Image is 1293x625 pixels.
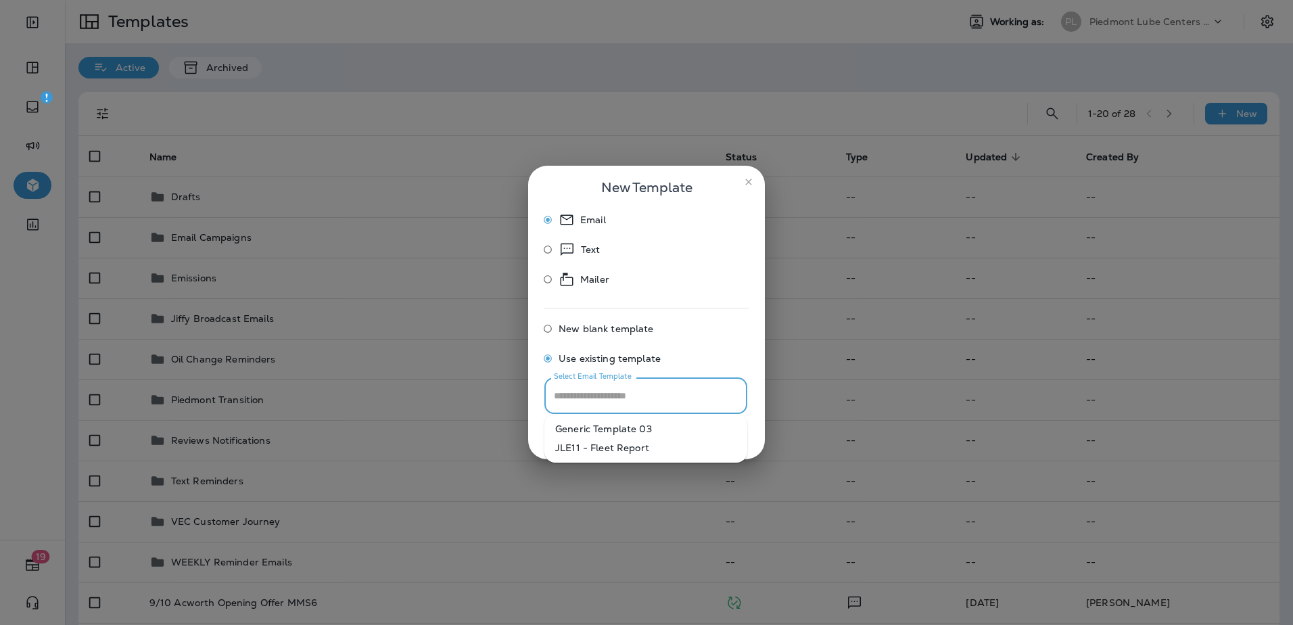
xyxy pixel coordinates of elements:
[559,353,661,364] span: Use existing template
[738,171,759,193] button: close
[581,241,601,258] p: Text
[544,419,747,438] li: Generic Template 03
[601,177,692,198] span: New Template
[554,371,632,381] label: Select Email Template
[544,438,747,457] li: JLE11 - Fleet Report
[580,271,609,287] p: Mailer
[580,212,606,228] p: Email
[559,323,654,334] span: New blank template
